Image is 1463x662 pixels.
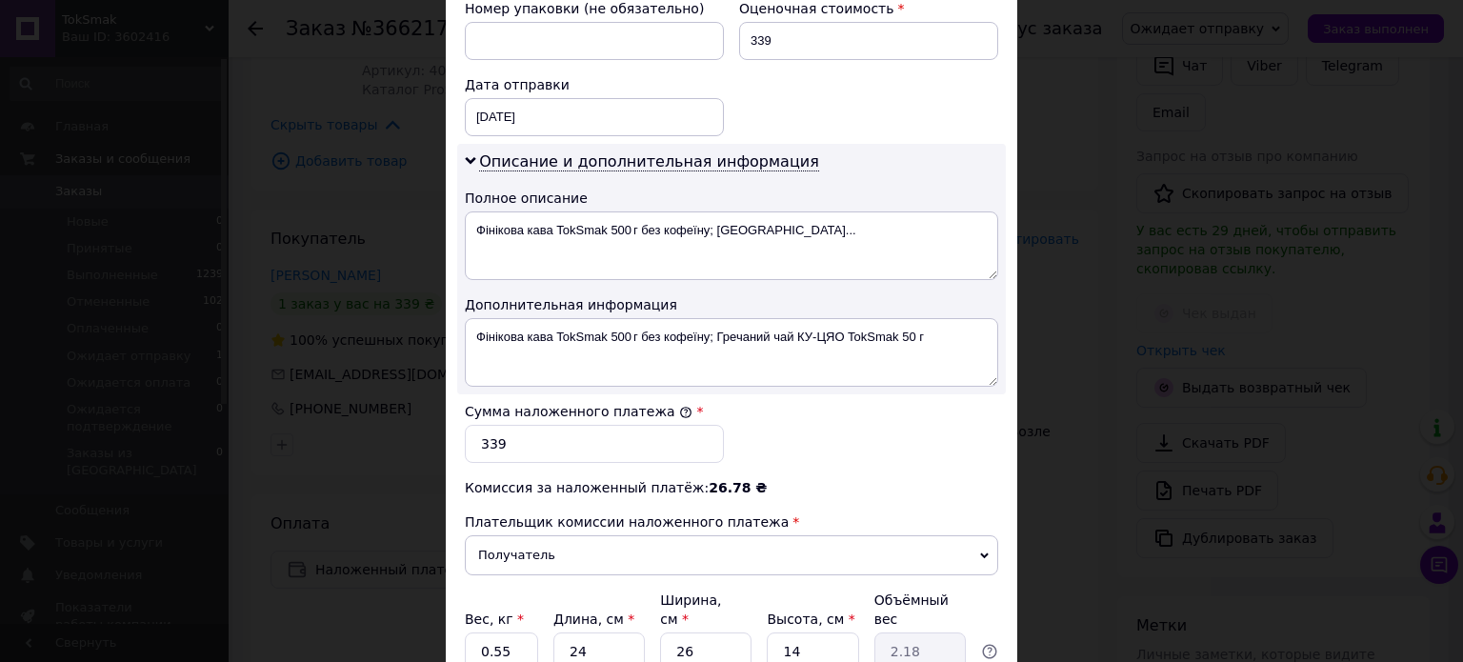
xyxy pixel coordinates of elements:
div: Дополнительная информация [465,295,998,314]
label: Высота, см [767,612,854,627]
div: Объёмный вес [874,591,966,629]
label: Ширина, см [660,592,721,627]
span: Плательщик комиссии наложенного платежа [465,514,789,530]
span: Описание и дополнительная информация [479,152,819,171]
div: Комиссия за наложенный платёж: [465,478,998,497]
span: 26.78 ₴ [709,480,767,495]
div: Полное описание [465,189,998,208]
label: Длина, см [553,612,634,627]
textarea: Фінікова кава TokSmak 500 г без кофеїну; [GEOGRAPHIC_DATA]... [465,211,998,280]
div: Дата отправки [465,75,724,94]
textarea: Фінікова кава TokSmak 500 г без кофеїну; Гречаний чай КУ-ЦЯО TokSmak 50 г [465,318,998,387]
label: Сумма наложенного платежа [465,404,692,419]
span: Получатель [465,535,998,575]
label: Вес, кг [465,612,524,627]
